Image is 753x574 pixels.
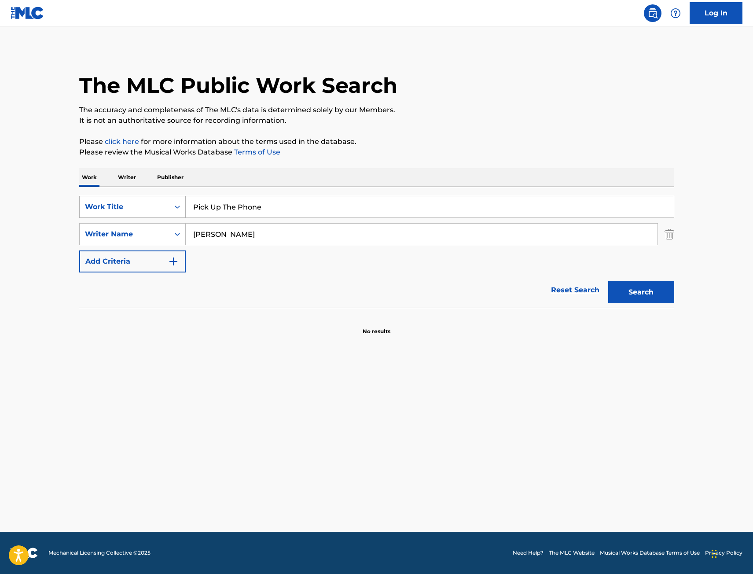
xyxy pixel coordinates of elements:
[690,2,742,24] a: Log In
[79,72,397,99] h1: The MLC Public Work Search
[705,549,742,557] a: Privacy Policy
[105,137,139,146] a: click here
[85,229,164,239] div: Writer Name
[513,549,544,557] a: Need Help?
[48,549,151,557] span: Mechanical Licensing Collective © 2025
[709,532,753,574] iframe: Chat Widget
[79,168,99,187] p: Work
[600,549,700,557] a: Musical Works Database Terms of Use
[667,4,684,22] div: Help
[85,202,164,212] div: Work Title
[11,548,38,558] img: logo
[79,136,674,147] p: Please for more information about the terms used in the database.
[608,281,674,303] button: Search
[232,148,280,156] a: Terms of Use
[168,256,179,267] img: 9d2ae6d4665cec9f34b9.svg
[712,541,717,567] div: Drag
[79,250,186,272] button: Add Criteria
[154,168,186,187] p: Publisher
[644,4,661,22] a: Public Search
[670,8,681,18] img: help
[79,196,674,308] form: Search Form
[665,223,674,245] img: Delete Criterion
[547,280,604,300] a: Reset Search
[363,317,390,335] p: No results
[11,7,44,19] img: MLC Logo
[549,549,595,557] a: The MLC Website
[79,115,674,126] p: It is not an authoritative source for recording information.
[79,147,674,158] p: Please review the Musical Works Database
[647,8,658,18] img: search
[115,168,139,187] p: Writer
[79,105,674,115] p: The accuracy and completeness of The MLC's data is determined solely by our Members.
